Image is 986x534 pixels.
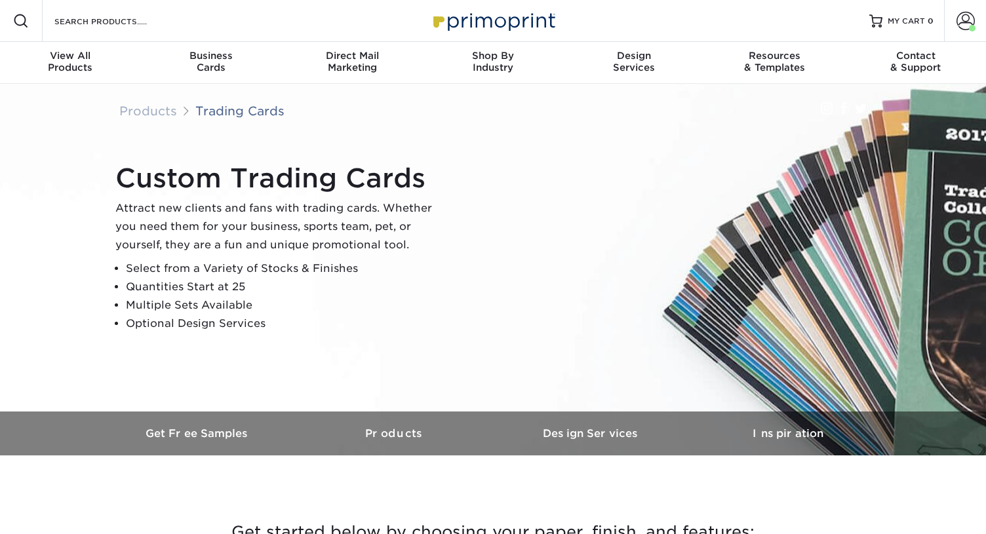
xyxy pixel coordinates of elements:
[427,7,559,35] img: Primoprint
[563,50,704,73] div: Services
[493,411,690,455] a: Design Services
[704,50,845,73] div: & Templates
[119,104,177,118] a: Products
[423,42,564,84] a: Shop ByIndustry
[423,50,564,62] span: Shop By
[126,259,443,278] li: Select from a Variety of Stocks & Finishes
[563,50,704,62] span: Design
[282,42,423,84] a: Direct MailMarketing
[115,199,443,254] p: Attract new clients and fans with trading cards. Whether you need them for your business, sports ...
[928,16,934,26] span: 0
[195,104,285,118] a: Trading Cards
[141,50,282,73] div: Cards
[493,427,690,440] h3: Design Services
[423,50,564,73] div: Industry
[126,278,443,296] li: Quantities Start at 25
[296,427,493,440] h3: Products
[282,50,423,62] span: Direct Mail
[141,42,282,84] a: BusinessCards
[53,13,181,29] input: SEARCH PRODUCTS.....
[845,50,986,73] div: & Support
[563,42,704,84] a: DesignServices
[704,42,845,84] a: Resources& Templates
[690,427,886,440] h3: Inspiration
[282,50,423,73] div: Marketing
[126,315,443,333] li: Optional Design Services
[845,50,986,62] span: Contact
[115,162,443,194] h1: Custom Trading Cards
[690,411,886,455] a: Inspiration
[845,42,986,84] a: Contact& Support
[100,427,296,440] h3: Get Free Samples
[296,411,493,455] a: Products
[141,50,282,62] span: Business
[126,296,443,315] li: Multiple Sets Available
[100,411,296,455] a: Get Free Samples
[888,16,925,27] span: MY CART
[704,50,845,62] span: Resources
